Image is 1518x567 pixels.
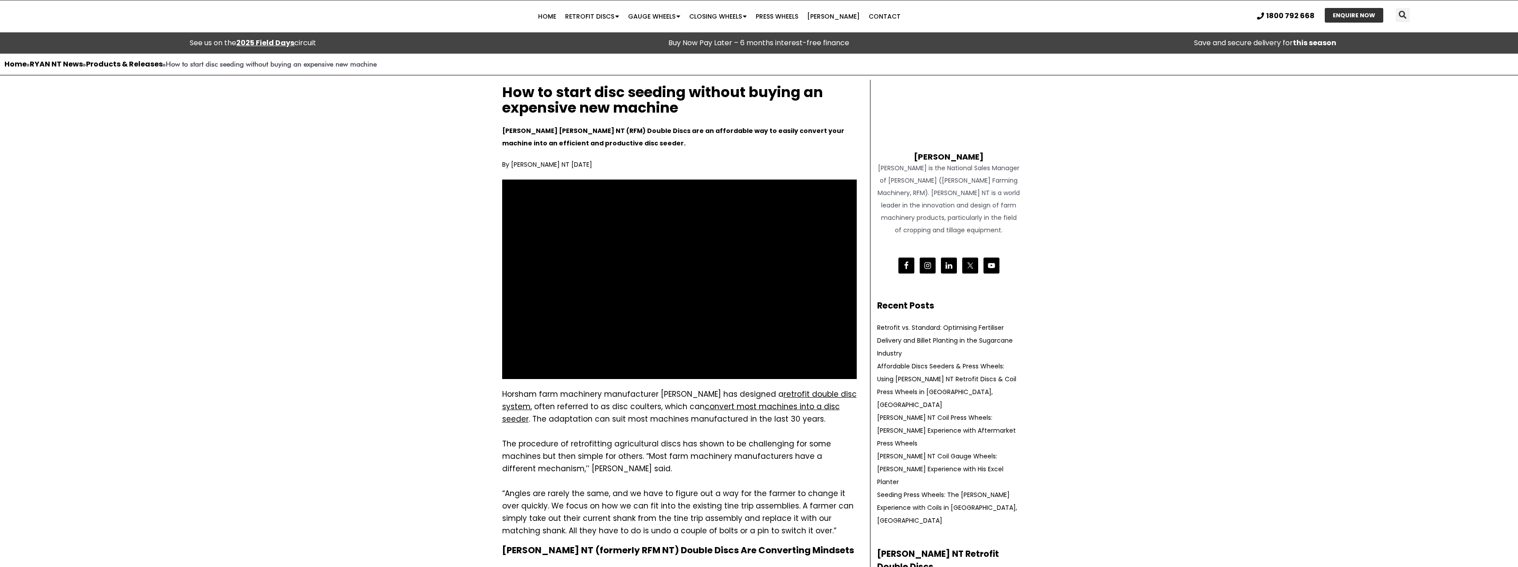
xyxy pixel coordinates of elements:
a: [PERSON_NAME] NT Coil Gauge Wheels: [PERSON_NAME] Experience with His Excel Planter [877,452,1003,486]
p: By [PERSON_NAME] NT [DATE] [502,158,857,171]
h4: [PERSON_NAME] [877,143,1021,162]
a: Closing Wheels [685,8,751,25]
a: Home [534,8,561,25]
a: [PERSON_NAME] [803,8,864,25]
a: ENQUIRE NOW [1325,8,1383,23]
p: [PERSON_NAME] [PERSON_NAME] NT (RFM) Double Discs are an affordable way to easily convert your ma... [502,125,857,149]
h2: Recent Posts [877,300,1021,313]
img: Ryan NT logo [27,3,115,30]
a: retrofit double disc system [502,389,857,412]
p: Horsham farm machinery manufacturer [PERSON_NAME] has designed a , often referred to as disc coul... [502,388,857,425]
a: [PERSON_NAME] NT Coil Press Wheels: [PERSON_NAME] Experience with Aftermarket Press Wheels [877,413,1016,448]
p: “Angles are rarely the same, and we have to figure out a way for the farmer to change it over qui... [502,487,857,537]
a: Retrofit Discs [561,8,624,25]
p: The procedure of retrofitting agricultural discs has shown to be challenging for some machines bu... [502,438,857,475]
h3: [PERSON_NAME] NT (formerly RFM NT) Double Discs Are Converting Mindsets [502,546,857,555]
a: Home [4,59,27,69]
span: » » » [4,60,377,68]
a: Retrofit vs. Standard: Optimising Fertiliser Delivery and Billet Planting in the Sugarcane Industry [877,323,1013,358]
a: Press Wheels [751,8,803,25]
p: Save and secure delivery for [1016,37,1514,49]
a: Contact [864,8,905,25]
strong: this season [1293,38,1336,48]
div: Search [1396,8,1410,22]
div: See us on the circuit [4,37,502,49]
a: Affordable Discs Seeders & Press Wheels: Using [PERSON_NAME] NT Retrofit Discs & Coil Press Wheel... [877,362,1016,409]
a: Seeding Press Wheels: The [PERSON_NAME] Experience with Coils in [GEOGRAPHIC_DATA], [GEOGRAPHIC_D... [877,490,1017,525]
a: 1800 792 668 [1257,12,1315,20]
span: 1800 792 668 [1266,12,1315,20]
strong: How to start disc seeding without buying an expensive new machine [166,60,377,68]
nav: Menu [294,8,1144,25]
a: RYAN NT News [30,59,83,69]
a: Gauge Wheels [624,8,685,25]
a: Products & Releases [86,59,163,69]
p: Buy Now Pay Later – 6 months interest-free finance [511,37,1008,49]
span: ENQUIRE NOW [1333,12,1375,18]
a: 2025 Field Days [236,38,294,48]
a: convert most machines into a disc seeder [502,401,840,424]
nav: Recent Posts [877,321,1021,527]
div: [PERSON_NAME] is the National Sales Manager of [PERSON_NAME] ([PERSON_NAME] Farming Machinery, RF... [877,162,1021,236]
h1: How to start disc seeding without buying an expensive new machine [502,84,857,115]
